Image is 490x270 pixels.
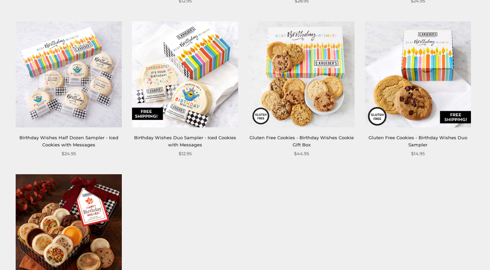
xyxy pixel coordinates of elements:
[16,21,122,127] img: Birthday Wishes Half Dozen Sampler - Iced Cookies with Messages
[179,150,192,157] span: $12.95
[62,150,76,157] span: $24.95
[5,244,71,265] iframe: Sign Up via Text for Offers
[365,21,471,127] img: Gluten Free Cookies - Birthday Wishes Duo Sampler
[411,150,425,157] span: $14.95
[249,135,354,147] a: Gluten Free Cookies - Birthday Wishes Cookie Gift Box
[248,21,355,127] img: Gluten Free Cookies - Birthday Wishes Cookie Gift Box
[132,21,238,127] img: Birthday Wishes Duo Sampler - Iced Cookies with Messages
[19,135,118,147] a: Birthday Wishes Half Dozen Sampler - Iced Cookies with Messages
[294,150,309,157] span: $44.95
[134,135,236,147] a: Birthday Wishes Duo Sampler - Iced Cookies with Messages
[369,135,467,147] a: Gluten Free Cookies - Birthday Wishes Duo Sampler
